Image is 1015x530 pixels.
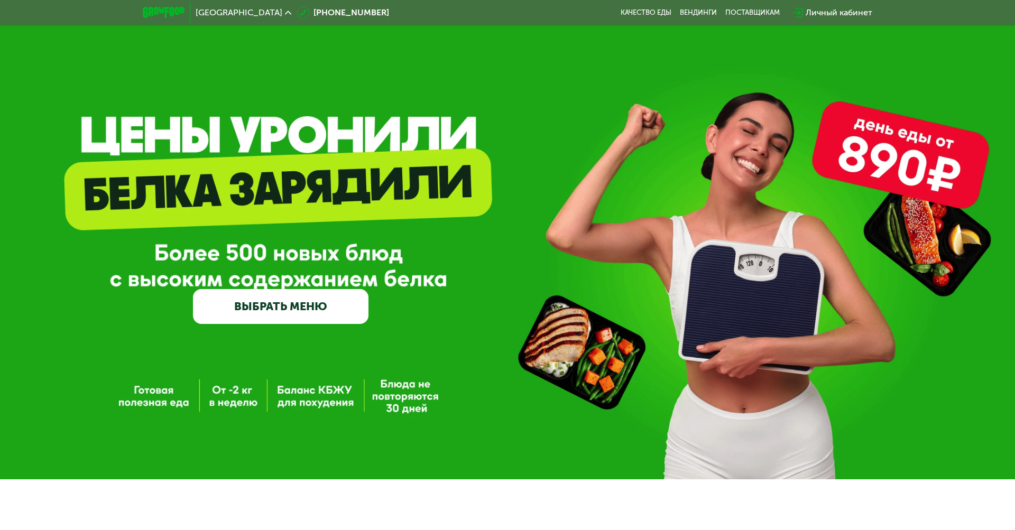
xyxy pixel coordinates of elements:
[680,8,717,17] a: Вендинги
[196,8,282,17] span: [GEOGRAPHIC_DATA]
[621,8,671,17] a: Качество еды
[725,8,780,17] div: поставщикам
[297,6,389,19] a: [PHONE_NUMBER]
[806,6,872,19] div: Личный кабинет
[193,289,368,324] a: ВЫБРАТЬ МЕНЮ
